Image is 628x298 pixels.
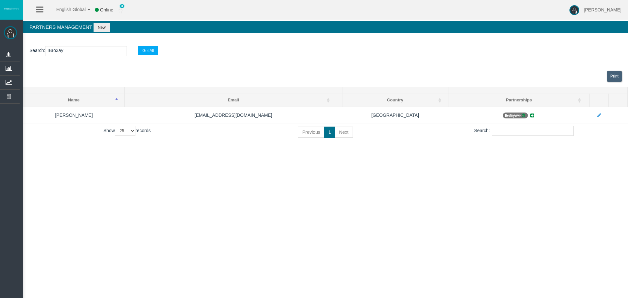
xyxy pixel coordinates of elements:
[29,46,621,56] p: :
[324,127,335,138] a: 1
[474,126,574,136] label: Search:
[584,7,621,12] span: [PERSON_NAME]
[103,126,151,136] label: Show records
[125,107,342,124] td: [EMAIL_ADDRESS][DOMAIN_NAME]
[448,94,590,107] th: Partnerships: activate to sort column ascending
[138,46,158,55] button: Get All
[125,94,342,107] th: Email: activate to sort column ascending
[23,107,125,124] td: [PERSON_NAME]
[29,47,44,54] label: Search
[610,74,619,79] span: Print
[29,24,92,30] span: Partners Management
[529,113,535,118] i: Add new Partnership
[115,126,135,136] select: Showrecords
[48,7,86,12] span: English Global
[342,94,448,107] th: Country: activate to sort column ascending
[569,5,579,15] img: user-image
[23,94,125,107] th: Name: activate to sort column descending
[503,113,528,118] span: IB
[342,107,448,124] td: [GEOGRAPHIC_DATA]
[118,7,123,13] img: user_small.png
[100,7,113,12] span: Online
[492,126,574,136] input: Search:
[607,71,622,82] a: View print view
[521,114,526,117] i: Reactivate Partnership
[119,4,125,8] span: 0
[298,127,324,138] a: Previous
[335,127,353,138] a: Next
[94,23,110,32] button: New
[3,8,20,10] img: logo.svg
